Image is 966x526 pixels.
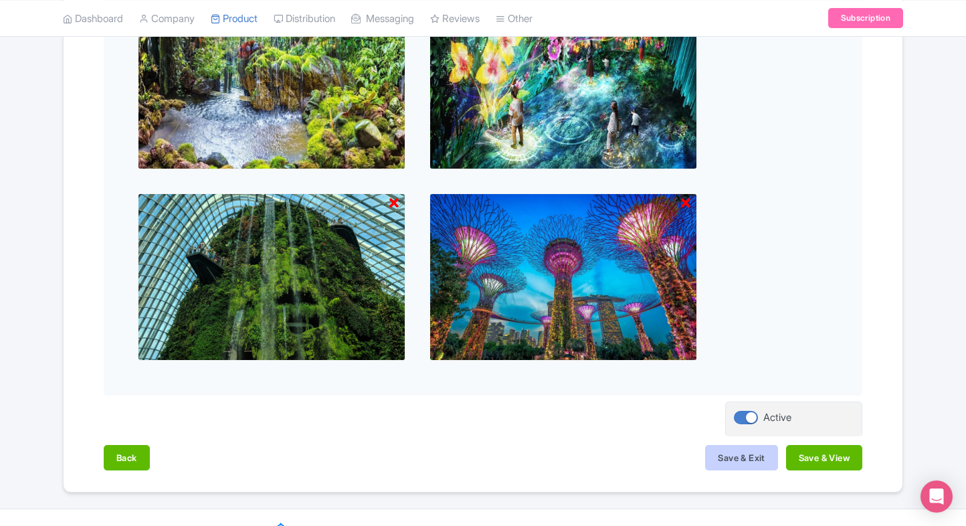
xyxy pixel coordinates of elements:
img: gxn3wh9xxsmddwd9gj7f.jpg [138,193,405,361]
a: Subscription [828,8,903,28]
div: Open Intercom Messenger [921,480,953,513]
button: Back [104,445,150,470]
button: Save & Exit [705,445,777,470]
img: yczai8ulqspvukmllpy6.jpg [429,2,697,169]
div: Active [763,410,791,426]
img: mmr4tlcbprsovbw5ov54.jpg [138,2,405,169]
img: xntldxzfecflnree3fxw.jpg [429,193,697,361]
button: Save & View [786,445,862,470]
